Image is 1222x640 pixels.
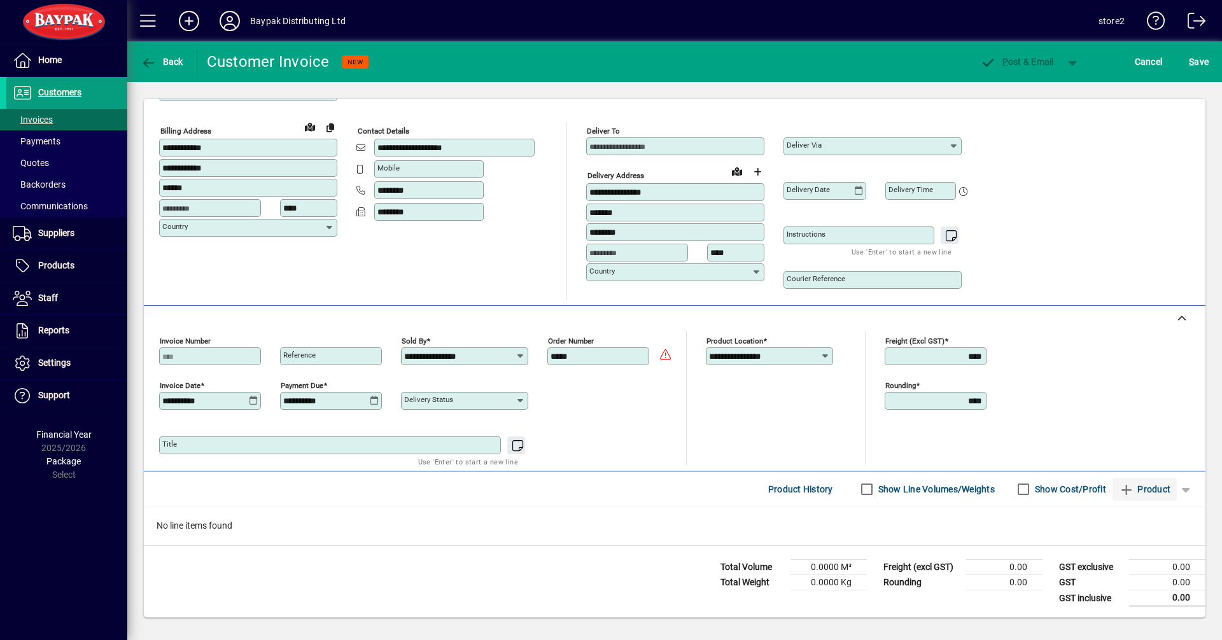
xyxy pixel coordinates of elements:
div: store2 [1099,11,1125,31]
td: GST [1053,575,1129,590]
td: Total Volume [714,560,790,575]
mat-hint: Use 'Enter' to start a new line [852,244,952,259]
span: Communications [13,201,88,211]
td: GST exclusive [1053,560,1129,575]
mat-label: Instructions [787,230,825,239]
a: Settings [6,347,127,379]
mat-label: Reference [283,351,316,359]
a: Staff [6,282,127,314]
span: NEW [348,58,363,66]
mat-label: Sold by [402,337,426,345]
div: Customer Invoice [207,52,330,72]
span: Reports [38,325,69,335]
span: Payments [13,136,60,146]
span: Invoices [13,115,53,125]
td: 0.00 [1129,575,1205,590]
span: Financial Year [36,429,92,440]
mat-label: Deliver To [587,127,620,136]
span: Backorders [13,179,66,190]
mat-label: Invoice number [160,337,211,345]
button: Save [1186,50,1212,73]
mat-label: Payment due [281,381,323,390]
button: Profile [209,10,250,32]
a: View on map [300,116,320,137]
button: Choose address [747,162,768,182]
span: Support [38,390,70,400]
mat-hint: Use 'Enter' to start a new line [418,454,518,469]
a: View on map [727,161,747,181]
span: Products [38,260,74,270]
td: Total Weight [714,575,790,590]
button: Cancel [1132,50,1166,73]
button: Product [1113,478,1177,501]
mat-label: Country [589,267,615,275]
mat-label: Title [162,440,177,449]
button: Post & Email [974,50,1060,73]
a: Invoices [6,109,127,130]
a: Suppliers [6,218,127,249]
span: Product [1119,479,1170,499]
span: Product History [768,479,833,499]
a: Products [6,250,127,282]
mat-label: Deliver via [787,141,822,150]
button: Add [169,10,209,32]
a: Knowledge Base [1137,3,1165,44]
span: Cancel [1135,52,1163,72]
button: Back [137,50,186,73]
mat-label: Mobile [377,163,400,172]
mat-label: Delivery date [787,185,830,194]
td: 0.00 [966,560,1043,575]
mat-label: Delivery time [888,185,933,194]
td: 0.00 [1129,560,1205,575]
td: Rounding [877,575,966,590]
td: Freight (excl GST) [877,560,966,575]
a: Communications [6,195,127,217]
mat-label: Country [162,222,188,231]
span: Quotes [13,158,49,168]
span: Suppliers [38,228,74,238]
mat-label: Invoice date [160,381,200,390]
label: Show Cost/Profit [1032,483,1106,496]
span: ave [1189,52,1209,72]
span: Staff [38,293,58,303]
td: 0.00 [1129,590,1205,606]
span: S [1189,57,1194,67]
td: 0.0000 M³ [790,560,867,575]
a: Support [6,380,127,412]
mat-label: Order number [548,337,594,345]
label: Show Line Volumes/Weights [876,483,995,496]
button: Product History [763,478,838,501]
a: Logout [1178,3,1206,44]
span: Customers [38,87,81,97]
a: Home [6,45,127,76]
mat-label: Delivery status [404,395,453,404]
a: Payments [6,130,127,152]
span: P [1002,57,1008,67]
a: Quotes [6,152,127,174]
td: 0.0000 Kg [790,575,867,590]
span: Package [46,456,81,466]
div: Baypak Distributing Ltd [250,11,346,31]
span: ost & Email [980,57,1054,67]
mat-label: Freight (excl GST) [885,337,945,345]
button: Copy to Delivery address [320,117,341,137]
td: 0.00 [966,575,1043,590]
td: GST inclusive [1053,590,1129,606]
mat-label: Product location [706,337,763,345]
div: No line items found [144,506,1205,545]
mat-label: Rounding [885,381,916,390]
mat-label: Courier Reference [787,274,845,283]
span: Home [38,55,62,65]
a: Reports [6,315,127,347]
span: Back [141,57,183,67]
a: Backorders [6,174,127,195]
app-page-header-button: Back [127,50,197,73]
span: Settings [38,358,71,368]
